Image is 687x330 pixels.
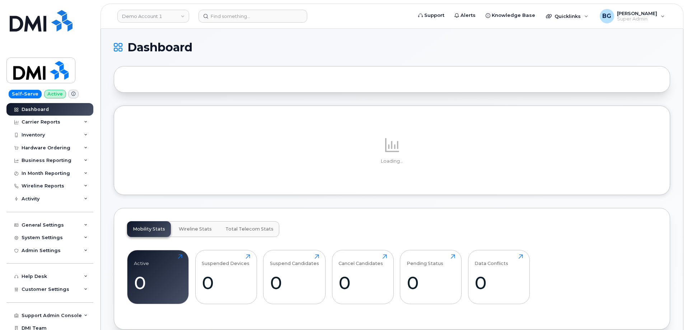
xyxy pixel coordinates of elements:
div: 0 [202,272,250,293]
div: 0 [407,272,455,293]
a: Suspend Candidates0 [270,254,319,300]
div: Pending Status [407,254,443,266]
p: Loading... [127,158,657,164]
a: Cancel Candidates0 [338,254,387,300]
div: Suspend Candidates [270,254,319,266]
div: Active [134,254,149,266]
div: Cancel Candidates [338,254,383,266]
a: Active0 [134,254,182,300]
div: 0 [270,272,319,293]
a: Data Conflicts0 [475,254,523,300]
a: Pending Status0 [407,254,455,300]
span: Total Telecom Stats [225,226,274,232]
div: Suspended Devices [202,254,249,266]
div: 0 [338,272,387,293]
div: 0 [475,272,523,293]
span: Dashboard [127,42,192,53]
span: Wireline Stats [179,226,212,232]
div: 0 [134,272,182,293]
div: Data Conflicts [475,254,508,266]
a: Suspended Devices0 [202,254,250,300]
